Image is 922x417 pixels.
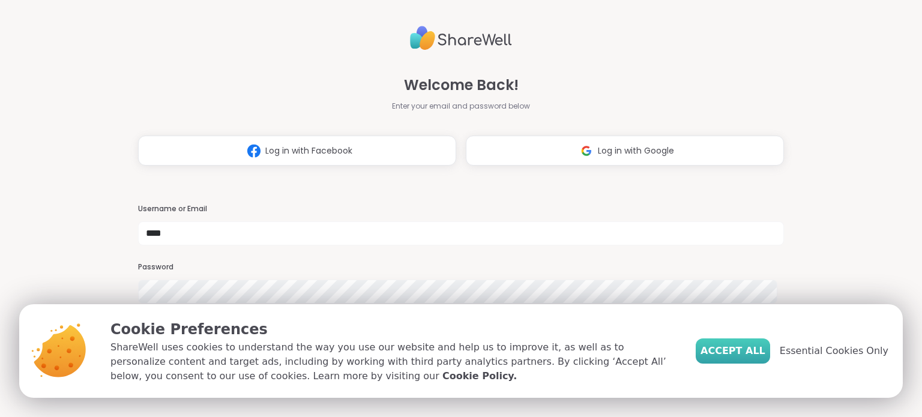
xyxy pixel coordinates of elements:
[138,204,783,214] h3: Username or Email
[442,369,517,383] a: Cookie Policy.
[138,136,456,166] button: Log in with Facebook
[404,74,519,96] span: Welcome Back!
[598,145,674,157] span: Log in with Google
[110,340,676,383] p: ShareWell uses cookies to understand the way you use our website and help us to improve it, as we...
[575,140,598,162] img: ShareWell Logomark
[780,344,888,358] span: Essential Cookies Only
[701,344,765,358] span: Accept All
[466,136,784,166] button: Log in with Google
[243,140,265,162] img: ShareWell Logomark
[410,21,512,55] img: ShareWell Logo
[696,338,770,364] button: Accept All
[265,145,352,157] span: Log in with Facebook
[392,101,530,112] span: Enter your email and password below
[110,319,676,340] p: Cookie Preferences
[138,262,783,272] h3: Password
